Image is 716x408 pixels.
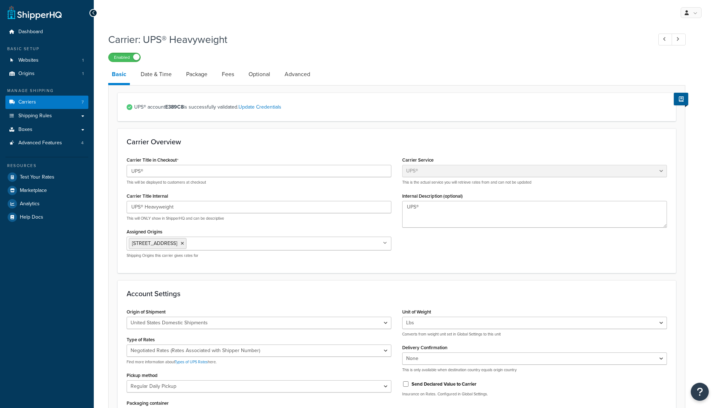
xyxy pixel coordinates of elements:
a: Help Docs [5,211,88,224]
h3: Account Settings [127,290,667,298]
label: Pickup method [127,373,158,378]
span: Help Docs [20,214,43,220]
a: Advanced Features4 [5,136,88,150]
a: Origins1 [5,67,88,80]
span: 7 [82,99,84,105]
div: Resources [5,163,88,169]
p: This will be displayed to customers at checkout [127,180,391,185]
p: This is the actual service you will retrieve rates from and can not be updated [402,180,667,185]
a: Test Your Rates [5,171,88,184]
a: Shipping Rules [5,109,88,123]
a: Date & Time [137,66,175,83]
a: Types of UPS Rates [175,359,208,365]
p: Shipping Origins this carrier gives rates for [127,253,391,258]
span: 1 [82,57,84,63]
span: [STREET_ADDRESS] [132,240,177,247]
div: Manage Shipping [5,88,88,94]
h1: Carrier: UPS® Heavyweight [108,32,645,47]
a: Update Credentials [238,103,281,111]
label: Carrier Title Internal [127,193,168,199]
a: Analytics [5,197,88,210]
a: Carriers7 [5,96,88,109]
label: Packaging container [127,400,169,406]
p: Find more information about here. [127,359,391,365]
span: UPS® account is successfully validated. [134,102,667,112]
a: Optional [245,66,274,83]
button: Open Resource Center [691,383,709,401]
a: Marketplace [5,184,88,197]
li: Advanced Features [5,136,88,150]
li: Origins [5,67,88,80]
span: Analytics [20,201,40,207]
span: Advanced Features [18,140,62,146]
li: Websites [5,54,88,67]
a: Dashboard [5,25,88,39]
label: Carrier Service [402,157,434,163]
label: Type of Rates [127,337,155,342]
span: Shipping Rules [18,113,52,119]
a: Next Record [672,34,686,45]
span: Test Your Rates [20,174,54,180]
label: Assigned Origins [127,229,162,234]
a: Fees [218,66,238,83]
label: Unit of Weight [402,309,431,315]
textarea: UPS® [402,201,667,228]
a: Websites1 [5,54,88,67]
strong: E389C8 [165,103,184,111]
span: Boxes [18,127,32,133]
p: This will ONLY show in ShipperHQ and can be descriptive [127,216,391,221]
p: Converts from weight unit set in Global Settings to this unit [402,332,667,337]
p: Insurance on Rates. Configured in Global Settings. [402,391,667,397]
h3: Carrier Overview [127,138,667,146]
li: Carriers [5,96,88,109]
span: Origins [18,71,35,77]
a: Previous Record [658,34,672,45]
button: Show Help Docs [674,93,688,105]
span: 1 [82,71,84,77]
a: Boxes [5,123,88,136]
span: Dashboard [18,29,43,35]
label: Enabled [109,53,140,62]
label: Carrier Title in Checkout [127,157,179,163]
label: Internal Description (optional) [402,193,463,199]
a: Basic [108,66,130,85]
span: Websites [18,57,39,63]
span: Marketplace [20,188,47,194]
div: Basic Setup [5,46,88,52]
a: Package [183,66,211,83]
label: Origin of Shipment [127,309,166,315]
span: Carriers [18,99,36,105]
label: Delivery Confirmation [402,345,447,350]
p: This is only available when destination country equals origin country [402,367,667,373]
label: Send Declared Value to Carrier [412,381,476,387]
span: 4 [81,140,84,146]
a: Advanced [281,66,314,83]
